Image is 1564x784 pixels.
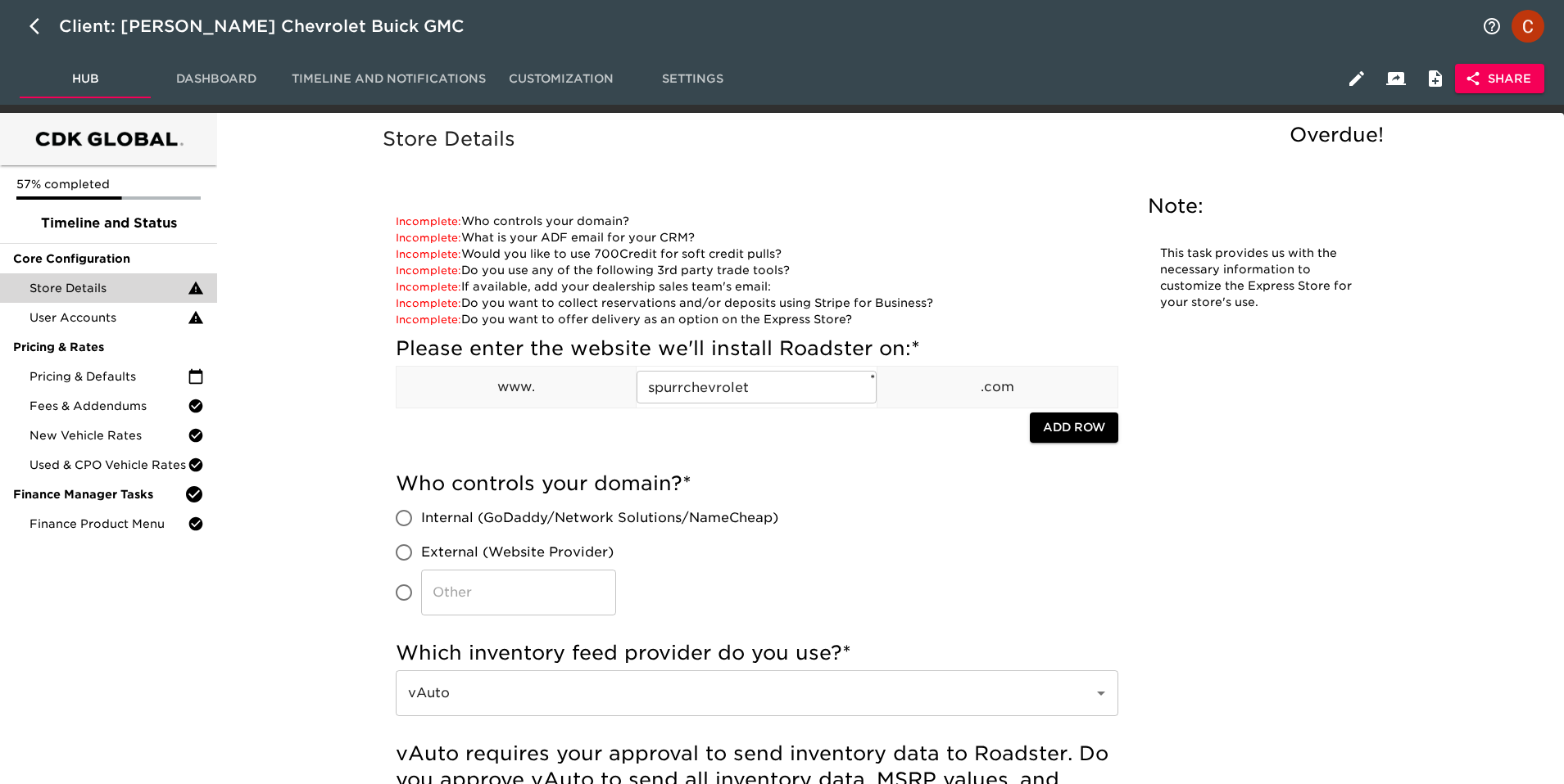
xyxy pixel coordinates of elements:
[396,264,461,277] span: Incomplete:
[1337,59,1376,98] button: Edit Hub
[29,516,188,532] span: Finance Product Menu
[1472,7,1512,46] button: notifications
[877,377,1117,397] p: .com
[13,486,184,502] span: Finance Manager Tasks
[29,69,141,89] span: Hub
[396,471,1118,497] h5: Who controls your domain?
[1148,193,1369,219] h5: Note:
[396,640,1118,666] h5: Which inventory feed provider do you use?
[397,377,637,397] p: www.
[396,297,461,309] span: Incomplete:
[396,232,461,244] span: Incomplete:
[396,336,1118,362] h5: Please enter the website we'll install Roadster on:
[1043,417,1105,438] span: Add Row
[29,368,188,385] span: Pricing & Defaults
[292,69,486,89] span: Timeline and Notifications
[1160,246,1357,311] p: This task provides us with the necessary information to customize the Express Store for your stor...
[1290,123,1384,146] span: Overdue!
[29,280,188,296] span: Store Details
[505,69,617,89] span: Customization
[396,231,695,244] a: What is your ADF email for your CRM?
[161,69,272,89] span: Dashboard
[29,457,188,473] span: Used & CPO Vehicle Rates
[396,247,782,260] a: Would you like to use 700Credit for soft credit pulls?
[1512,10,1544,43] img: Profile
[13,214,204,233] span: Timeline and Status
[396,264,790,277] a: Do you use any of the following 3rd party trade tools?
[1455,64,1544,94] button: Share
[396,215,461,228] span: Incomplete:
[421,543,614,562] span: External (Website Provider)
[396,248,461,260] span: Incomplete:
[421,570,616,615] input: Other
[13,250,204,267] span: Core Configuration
[16,176,201,192] p: 57% completed
[396,313,461,326] span: Incomplete:
[29,398,188,414] span: Fees & Addendums
[1468,69,1531,89] span: Share
[421,508,778,528] span: Internal (GoDaddy/Network Solutions/NameCheap)
[59,13,487,39] div: Client: [PERSON_NAME] Chevrolet Buick GMC
[396,214,629,228] a: Who controls your domain?
[383,126,1392,152] h5: Store Details
[1416,59,1455,98] button: Internal Notes and Comments
[396,281,461,293] span: Incomplete:
[1030,412,1118,443] button: Add Row
[396,313,852,326] a: Do you want to offer delivery as an option on the Express Store?
[1090,682,1113,705] button: Open
[29,309,188,326] span: User Accounts
[637,69,748,89] span: Settings
[1376,59,1416,98] button: Client View
[29,427,188,444] span: New Vehicle Rates
[396,280,771,293] a: If available, add your dealership sales team's email:
[396,296,933,309] a: Do you want to collect reservations and/or deposits using Stripe for Business?
[13,339,204,355] span: Pricing & Rates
